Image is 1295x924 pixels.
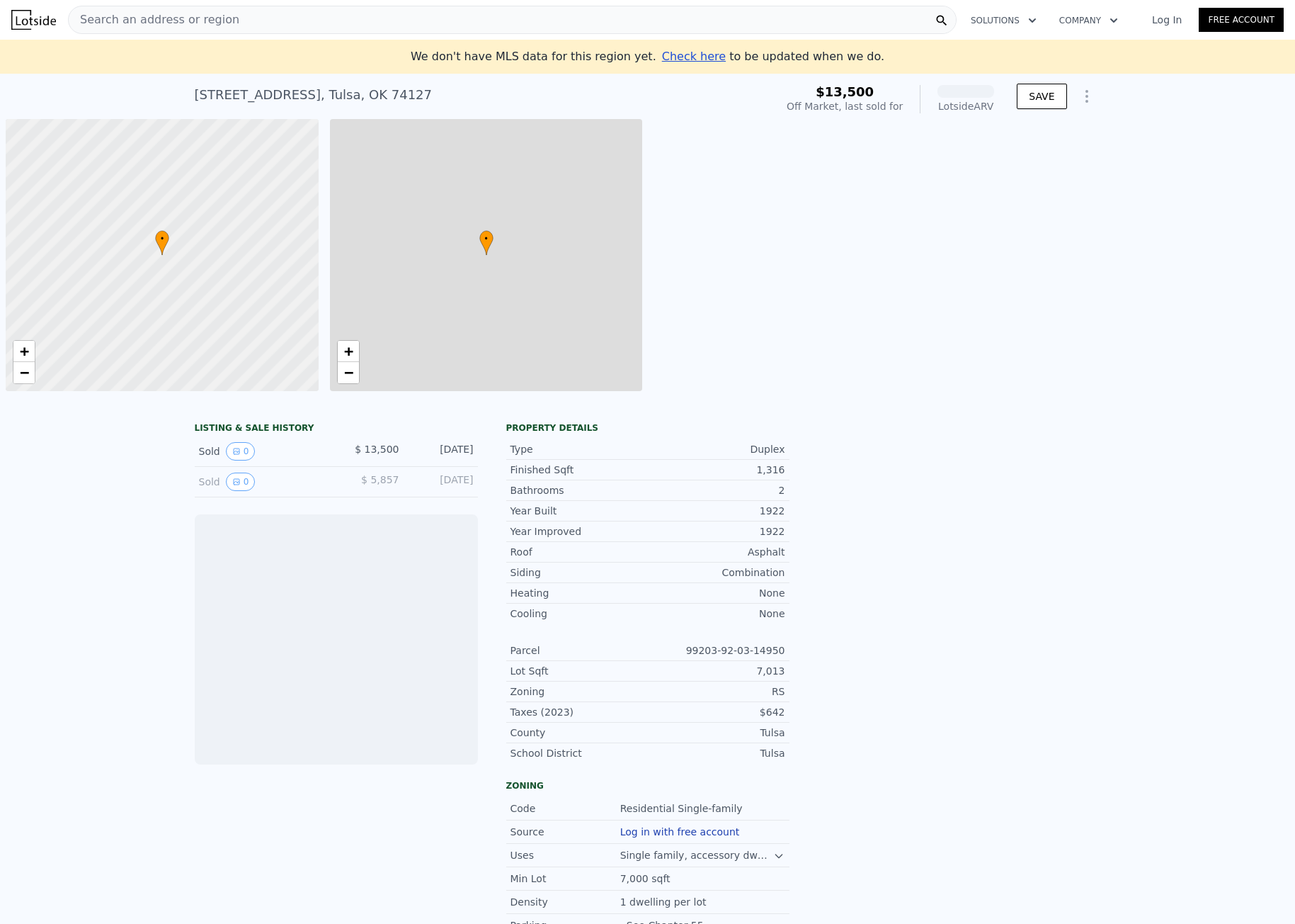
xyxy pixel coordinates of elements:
div: Siding [510,565,648,580]
div: 2 [648,483,785,497]
div: to be updated when we do. [662,48,884,65]
span: − [20,364,29,381]
div: Sold [199,473,325,491]
button: Solutions [959,8,1048,33]
div: Tulsa [648,726,785,740]
div: Tulsa [648,746,785,760]
button: View historical data [226,473,256,491]
div: Min Lot [510,872,620,886]
div: Combination [648,565,785,580]
a: Free Account [1199,8,1284,32]
div: School District [510,746,648,760]
div: Heating [510,586,648,600]
button: SAVE [1017,84,1066,109]
div: None [648,586,785,600]
div: Source [510,825,620,839]
div: We don't have MLS data for this region yet. [411,48,884,65]
div: [DATE] [411,442,474,461]
div: Taxes (2023) [510,705,648,719]
div: Lotside ARV [937,99,994,113]
div: [DATE] [411,473,474,491]
div: 1922 [648,524,785,539]
div: 1 dwelling per lot [620,895,709,909]
span: + [20,342,29,360]
img: Lotside [11,10,56,30]
div: Lot Sqft [510,664,648,678]
div: Year Improved [510,524,648,539]
button: Show Options [1073,82,1101,111]
span: $ 13,500 [355,444,399,455]
button: Log in with free account [620,826,740,838]
span: − [343,364,353,381]
a: Zoom out [338,362,359,383]
div: Property details [506,422,789,434]
span: + [343,342,353,360]
div: Finished Sqft [510,463,648,477]
div: RS [648,684,785,699]
span: $ 5,857 [361,474,399,485]
div: Roof [510,545,648,559]
div: • [479,230,494,255]
div: Density [510,895,620,909]
div: Uses [510,848,620,862]
div: Parcel [510,643,648,658]
span: $13,500 [816,84,874,99]
div: $642 [648,705,785,719]
div: • [155,230,169,255]
div: 1,316 [648,463,785,477]
div: Type [510,442,648,456]
div: Off Market, last sold for [787,99,903,113]
div: Single family, accessory dwellings by special exception. [620,848,774,862]
div: County [510,726,648,740]
div: Code [510,801,620,816]
div: 7,013 [648,664,785,678]
a: Zoom in [338,341,359,362]
div: 99203-92-03-14950 [648,643,785,658]
a: Zoom out [13,362,35,383]
div: [STREET_ADDRESS] , Tulsa , OK 74127 [195,85,433,105]
div: Residential Single-family [620,801,746,816]
a: Log In [1135,13,1199,27]
div: Sold [199,442,325,461]
button: Company [1048,8,1129,33]
div: Year Built [510,504,648,518]
div: 1922 [648,504,785,518]
button: View historical data [226,442,256,461]
div: Zoning [510,684,648,699]
a: Zoom in [13,341,35,362]
div: Bathrooms [510,483,648,497]
div: LISTING & SALE HISTORY [195,422,478,436]
div: Duplex [648,442,785,456]
span: • [155,232,169,245]
span: Check here [662,50,726,63]
div: Cooling [510,607,648,621]
span: Search an address or region [69,11,239,28]
div: 7,000 sqft [620,872,673,886]
div: None [648,607,785,621]
span: • [479,232,494,245]
div: Asphalt [648,545,785,559]
div: Zoning [506,780,789,791]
